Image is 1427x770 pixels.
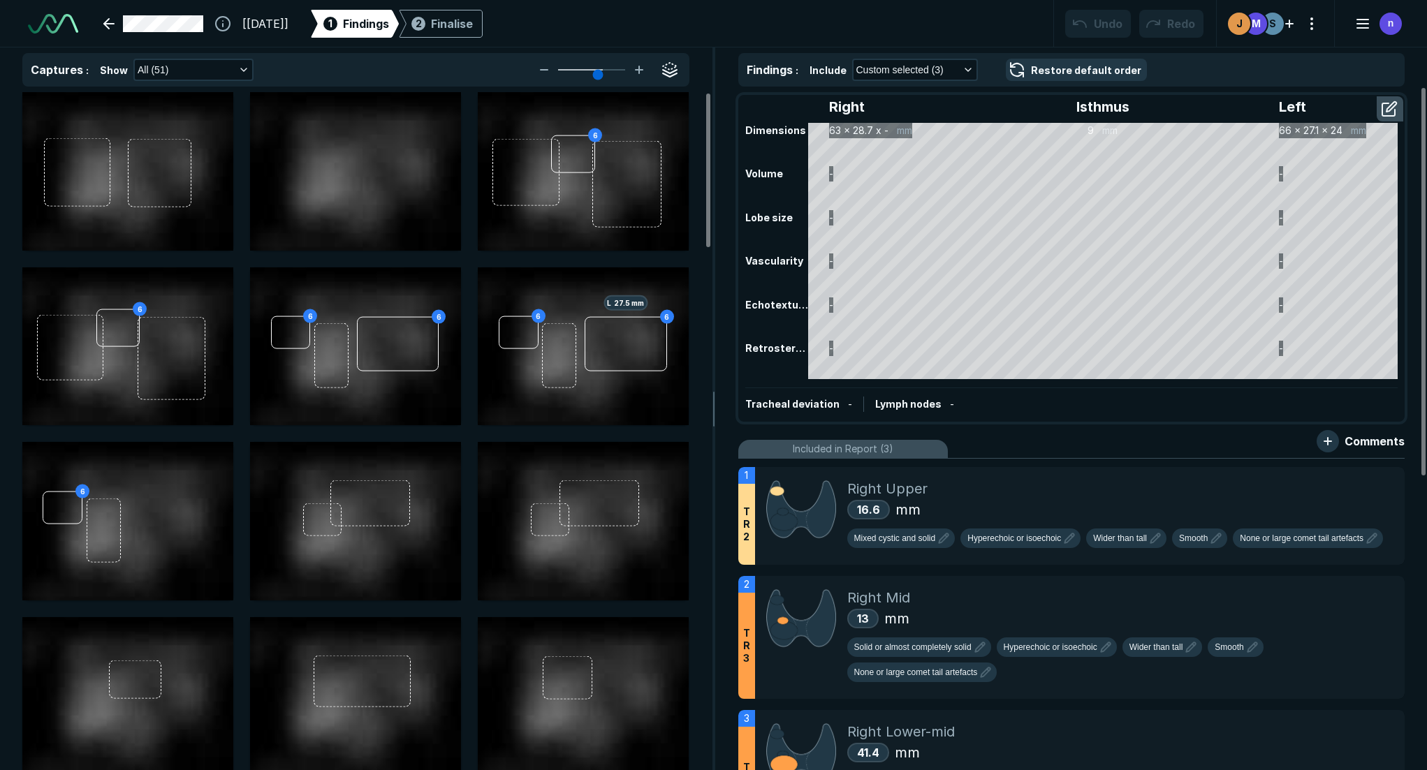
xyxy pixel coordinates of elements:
button: Restore default order [1006,59,1147,81]
span: 2 [416,16,422,31]
button: avatar-name [1346,10,1405,38]
span: 16.6 [857,503,880,517]
span: Include [810,63,847,77]
span: Show [100,63,128,77]
button: Undo [1065,10,1131,38]
span: 41.4 [857,746,879,760]
span: Findings [343,15,389,32]
span: Smooth [1215,641,1243,653]
img: s+Qjw1cSwAAAABJRU5ErkJggg== [766,587,836,649]
span: M [1252,16,1261,31]
div: avatar-name [1261,13,1284,35]
span: All (51) [138,62,168,77]
span: Mixed cystic and solid [854,532,936,545]
div: avatar-name [1245,13,1267,35]
span: Lymph nodes [875,398,942,410]
span: Smooth [1179,532,1208,545]
button: Redo [1139,10,1203,38]
span: Right Mid [847,587,910,608]
div: Finalise [431,15,473,32]
span: Comments [1345,433,1405,450]
img: zwAAAABklEQVQDAH+3z5D5Qmv0AAAAAElFTkSuQmCC [766,478,836,540]
span: [[DATE]] [242,15,288,32]
span: L 27.5 mm [603,295,647,310]
a: See-Mode Logo [22,8,84,39]
div: 1Findings [311,10,399,38]
span: Wider than tall [1093,532,1147,545]
span: S [1269,16,1276,31]
img: thumbPlaceholder.89fa25b6310341e1af03..jpg [250,92,461,251]
div: avatar-name [1380,13,1402,35]
span: Included in Report (3) [793,441,893,457]
span: None or large comet tail artefacts [1240,532,1363,545]
span: Hyperechoic or isoechoic [1004,641,1097,653]
span: : [86,64,89,76]
span: Right Upper [847,478,928,499]
span: Findings [747,63,793,77]
span: 3 [744,711,749,726]
span: 2 [744,577,749,592]
span: Solid or almost completely solid [854,641,972,653]
div: avatar-name [1228,13,1250,35]
img: thumbPlaceholder.89fa25b6310341e1af03..jpg [22,442,233,600]
span: 13 [857,612,869,625]
span: Tracheal deviation [745,398,840,410]
li: 2TR3Right Mid13mm [738,576,1405,699]
span: Custom selected (3) [856,62,944,77]
img: thumbPlaceholder.89fa25b6310341e1af03..jpg [250,267,461,426]
span: Captures [31,63,83,77]
img: thumbPlaceholder.89fa25b6310341e1af03..jpg [478,267,689,426]
div: 2Finalise [399,10,483,38]
span: - [848,398,852,410]
span: mm [884,608,909,629]
img: See-Mode Logo [28,14,78,34]
span: Hyperechoic or isoechoic [967,532,1061,545]
span: : [796,64,798,76]
span: 1 [328,16,332,31]
span: mm [895,499,921,520]
span: None or large comet tail artefacts [854,666,978,679]
span: T R 3 [743,627,750,665]
span: J [1236,16,1243,31]
li: 1TR2Right Upper16.6mm [738,467,1405,565]
span: T R 2 [743,505,750,543]
span: Wider than tall [1129,641,1183,653]
span: n [1388,16,1394,31]
span: 1 [745,468,748,483]
span: mm [895,742,920,763]
span: - [950,398,954,410]
span: Right Lower-mid [847,721,955,742]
